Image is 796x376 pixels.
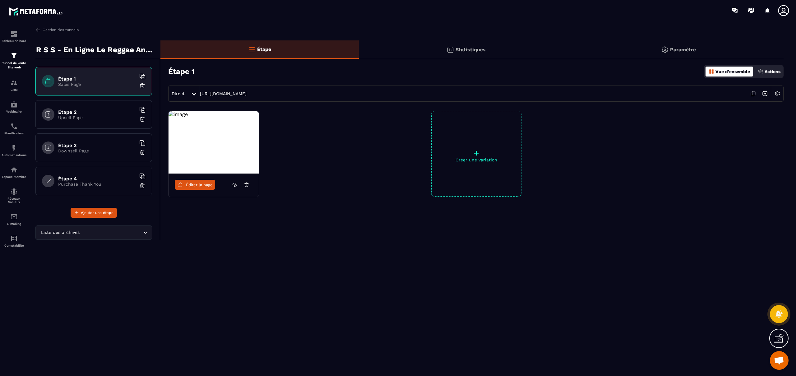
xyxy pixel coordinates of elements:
p: Étape [257,46,271,52]
img: arrow [35,27,41,33]
p: + [432,149,521,157]
p: Vue d'ensemble [715,69,750,74]
p: Webinaire [2,110,26,113]
div: Search for option [35,225,152,240]
img: automations [10,166,18,174]
img: stats.20deebd0.svg [447,46,454,53]
a: automationsautomationsAutomatisations [2,140,26,161]
img: trash [139,149,146,156]
img: setting-w.858f3a88.svg [771,88,783,100]
p: Actions [765,69,780,74]
img: automations [10,101,18,108]
p: Purchase Thank You [58,182,136,187]
p: Tableau de bord [2,39,26,43]
a: Éditer la page [175,180,215,190]
input: Search for option [81,229,142,236]
a: formationformationCRM [2,74,26,96]
img: automations [10,144,18,152]
p: R S S - En Ligne Le Reggae Analyse [36,44,156,56]
h6: Étape 2 [58,109,136,115]
a: emailemailE-mailing [2,208,26,230]
p: Comptabilité [2,244,26,247]
p: Créer une variation [432,157,521,162]
img: trash [139,183,146,189]
img: setting-gr.5f69749f.svg [661,46,669,53]
img: trash [139,83,146,89]
img: accountant [10,235,18,242]
span: Liste des archives [39,229,81,236]
a: [URL][DOMAIN_NAME] [200,91,247,96]
a: social-networksocial-networkRéseaux Sociaux [2,183,26,208]
p: E-mailing [2,222,26,225]
h6: Étape 1 [58,76,136,82]
img: bars-o.4a397970.svg [248,46,256,53]
button: Ajouter une étape [71,208,117,218]
a: formationformationTableau de bord [2,26,26,47]
h6: Étape 4 [58,176,136,182]
p: CRM [2,88,26,91]
div: Ouvrir le chat [770,351,789,370]
img: formation [10,52,18,59]
p: Automatisations [2,153,26,157]
span: Éditer la page [186,183,213,187]
a: Gestion des tunnels [35,27,79,33]
p: Statistiques [456,47,486,53]
p: Réseaux Sociaux [2,197,26,204]
img: dashboard-orange.40269519.svg [709,69,714,74]
h3: Étape 1 [168,67,195,76]
h6: Étape 3 [58,142,136,148]
p: Paramètre [670,47,696,53]
a: accountantaccountantComptabilité [2,230,26,252]
a: formationformationTunnel de vente Site web [2,47,26,74]
img: trash [139,116,146,122]
p: Espace membre [2,175,26,179]
img: email [10,213,18,220]
p: Downsell Page [58,148,136,153]
img: image [169,111,188,117]
span: Direct [172,91,185,96]
p: Upsell Page [58,115,136,120]
p: Tunnel de vente Site web [2,61,26,70]
p: Planificateur [2,132,26,135]
p: Sales Page [58,82,136,87]
img: arrow-next.bcc2205e.svg [759,88,771,100]
img: social-network [10,188,18,195]
a: schedulerschedulerPlanificateur [2,118,26,140]
a: automationsautomationsWebinaire [2,96,26,118]
img: logo [9,6,65,17]
img: formation [10,79,18,86]
a: automationsautomationsEspace membre [2,161,26,183]
img: formation [10,30,18,38]
span: Ajouter une étape [81,210,113,216]
img: scheduler [10,123,18,130]
img: actions.d6e523a2.png [758,69,763,74]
